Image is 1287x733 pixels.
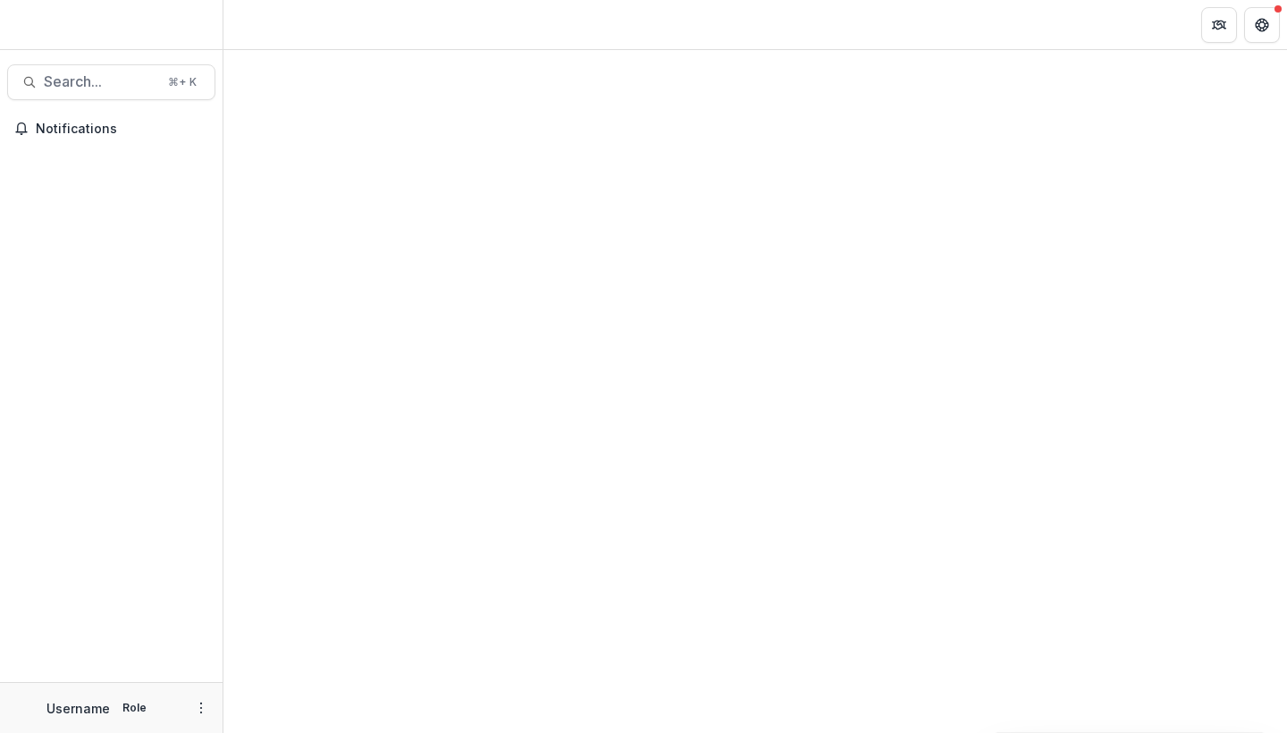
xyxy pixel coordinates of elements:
span: Notifications [36,122,208,137]
button: Notifications [7,114,215,143]
p: Username [46,699,110,718]
nav: breadcrumb [231,12,307,38]
button: Search... [7,64,215,100]
button: More [190,697,212,719]
div: ⌘ + K [164,72,200,92]
p: Role [117,700,152,716]
span: Search... [44,73,157,90]
button: Partners [1201,7,1237,43]
button: Get Help [1244,7,1280,43]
